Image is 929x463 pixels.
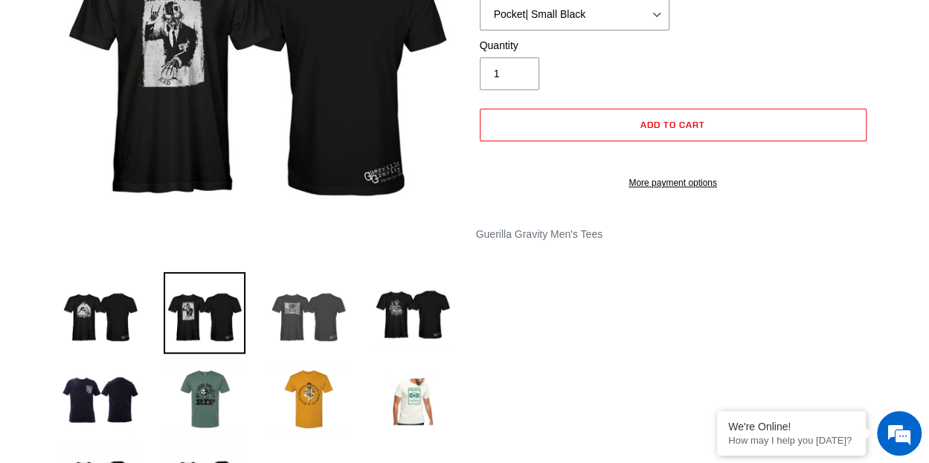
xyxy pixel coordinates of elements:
img: Load image into Gallery viewer, Guerrilla Gravity Men&#39;s Tees [372,272,454,354]
p: How may I help you today? [728,435,855,446]
img: d_696896380_company_1647369064580_696896380 [48,74,85,111]
img: Load image into Gallery viewer, Guerrilla Gravity Men&#39;s Tees [372,358,454,440]
label: Quantity [480,38,669,54]
div: Navigation go back [16,82,39,104]
a: More payment options [480,176,867,190]
div: We're Online! [728,421,855,433]
img: Load image into Gallery viewer, Guerrilla Gravity Men&#39;s Tees [60,272,141,354]
textarea: Type your message and hit 'Enter' [7,307,283,359]
img: Load image into Gallery viewer, Guerrilla Gravity Men&#39;s Tees [164,358,245,440]
span: We're online! [86,137,205,288]
button: Add to cart [480,109,867,141]
img: Load image into Gallery viewer, Guerrilla Gravity Men&#39;s Tees [268,272,350,354]
img: Load image into Gallery viewer, Guerrilla Gravity Men&#39;s Tees [268,358,350,440]
div: Chat with us now [100,83,272,103]
div: Guerilla Gravity Men's Tees [476,227,870,242]
div: Minimize live chat window [244,7,280,43]
span: Add to cart [640,119,705,130]
img: Load image into Gallery viewer, Guerrilla Gravity Men&#39;s Tees [164,272,245,354]
img: Load image into Gallery viewer, Guerrilla Gravity Men&#39;s Tees [60,358,141,440]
